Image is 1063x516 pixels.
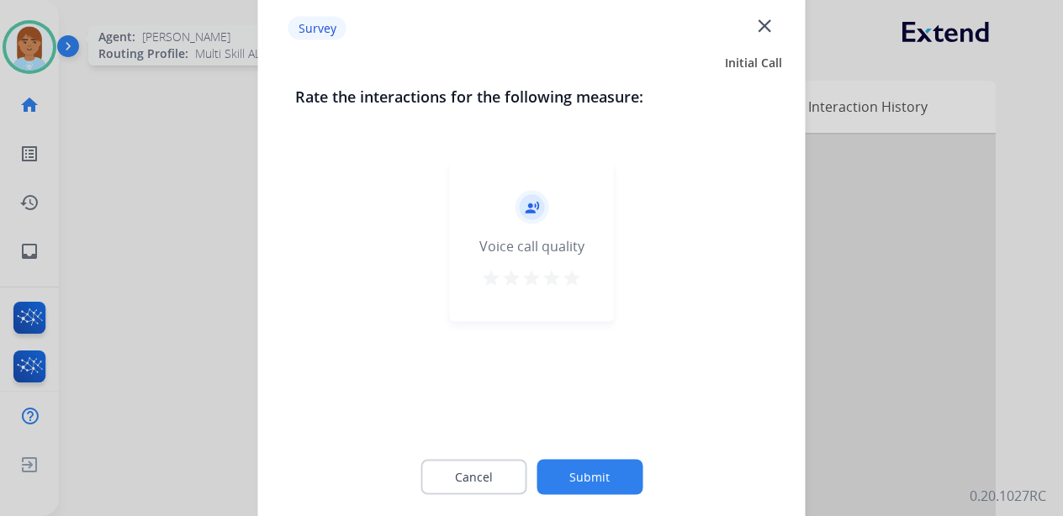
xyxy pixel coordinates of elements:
[481,268,501,288] mat-icon: star
[524,200,539,215] mat-icon: record_voice_over
[420,460,526,495] button: Cancel
[537,460,643,495] button: Submit
[501,268,521,288] mat-icon: star
[562,268,582,288] mat-icon: star
[754,14,775,36] mat-icon: close
[521,268,542,288] mat-icon: star
[542,268,562,288] mat-icon: star
[295,85,769,108] h3: Rate the interactions for the following measure:
[288,16,346,39] p: Survey
[725,55,782,71] span: Initial Call
[479,236,584,256] div: Voice call quality
[970,486,1046,506] p: 0.20.1027RC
